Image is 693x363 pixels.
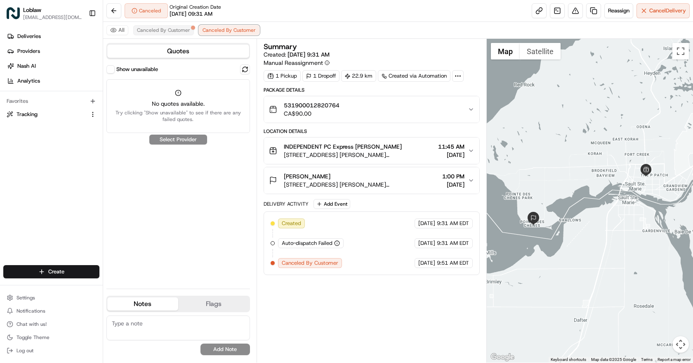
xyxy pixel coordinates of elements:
[641,357,653,362] a: Terms
[26,128,69,135] span: Loblaw 12 agents
[672,43,689,59] button: Toggle fullscreen view
[178,297,249,311] button: Flags
[341,70,376,82] div: 22.9 km
[37,87,113,94] div: We're available if you need us!
[302,70,339,82] div: 1 Dropoff
[78,185,132,193] span: API Documentation
[73,150,112,157] span: 15 minutes ago
[378,70,450,82] a: Created via Automation
[608,7,629,14] span: Reassign
[137,27,190,33] span: Canceled By Customer
[23,14,82,21] span: [EMAIL_ADDRESS][DOMAIN_NAME]
[658,357,691,362] a: Report a map error
[264,138,479,164] button: INDEPENDENT PC Express [PERSON_NAME][STREET_ADDRESS] [PERSON_NAME][STREET_ADDRESS]11:45 AM[DATE]
[288,51,330,58] span: [DATE] 9:31 AM
[26,150,67,157] span: [PERSON_NAME]
[3,30,103,43] a: Deliveries
[16,151,23,157] img: 1736555255976-a54dd68f-1ca7-489b-9aae-adbdc363a1c4
[112,109,245,123] span: Try clicking "Show unavailable" to see if there are any failed quotes.
[672,336,689,353] button: Map camera controls
[284,109,339,118] span: CA$90.00
[438,142,464,151] span: 11:45 AM
[21,53,136,62] input: Clear
[58,204,100,211] a: Powered byPylon
[8,142,21,156] img: Grace Nketiah
[437,259,469,267] span: 9:51 AM EDT
[70,185,76,192] div: 💻
[8,185,15,192] div: 📗
[649,7,686,14] span: Cancel Delivery
[264,167,479,194] button: [PERSON_NAME][STREET_ADDRESS] [PERSON_NAME][STREET_ADDRESS]1:00 PM[DATE]
[8,8,25,25] img: Nash
[203,27,256,33] span: Canceled By Customer
[112,100,245,108] span: No quotes available.
[418,259,435,267] span: [DATE]
[313,199,350,209] button: Add Event
[16,308,45,314] span: Notifications
[170,10,212,18] span: [DATE] 09:31 AM
[282,240,332,247] span: Auto-dispatch Failed
[264,87,480,93] div: Package Details
[16,294,35,301] span: Settings
[520,43,561,59] button: Show satellite imagery
[264,59,330,67] button: Manual Reassignment
[3,95,99,108] div: Favorites
[107,297,178,311] button: Notes
[16,111,38,118] span: Tracking
[282,259,338,267] span: Canceled By Customer
[199,25,259,35] button: Canceled By Customer
[3,318,99,330] button: Chat with us!
[3,345,99,356] button: Log out
[284,151,435,159] span: [STREET_ADDRESS] [PERSON_NAME][STREET_ADDRESS]
[418,240,435,247] span: [DATE]
[17,47,40,55] span: Providers
[68,150,71,157] span: •
[66,181,136,196] a: 💻API Documentation
[3,45,103,58] a: Providers
[16,347,33,354] span: Log out
[489,352,516,363] a: Open this area in Google Maps (opens a new window)
[37,79,135,87] div: Start new chat
[591,357,636,362] span: Map data ©2025 Google
[3,265,99,278] button: Create
[437,240,469,247] span: 9:31 AM EDT
[17,33,41,40] span: Deliveries
[170,4,221,10] span: Original Creation Date
[442,180,464,189] span: [DATE]
[282,220,301,227] span: Created
[264,201,309,207] div: Delivery Activity
[437,220,469,227] span: 9:31 AM EDT
[71,128,74,135] span: •
[125,3,168,18] div: Canceled
[284,180,439,189] span: [STREET_ADDRESS] [PERSON_NAME][STREET_ADDRESS]
[16,334,49,341] span: Toggle Theme
[107,45,249,58] button: Quotes
[3,74,103,88] a: Analytics
[48,268,64,275] span: Create
[23,6,41,14] button: Loblaw
[133,25,194,35] button: Canceled By Customer
[3,59,103,73] a: Nash AI
[8,33,150,46] p: Welcome 👋
[284,172,330,180] span: [PERSON_NAME]
[3,305,99,317] button: Notifications
[636,3,690,18] button: CancelDelivery
[264,59,323,67] span: Manual Reassignment
[3,292,99,304] button: Settings
[491,43,520,59] button: Show street map
[442,172,464,180] span: 1:00 PM
[140,81,150,91] button: Start new chat
[264,128,480,135] div: Location Details
[604,3,633,18] button: Reassign
[128,106,150,116] button: See all
[264,50,330,59] span: Created:
[438,151,464,159] span: [DATE]
[8,107,55,114] div: Past conversations
[284,142,402,151] span: INDEPENDENT PC Express [PERSON_NAME]
[75,128,114,135] span: 16 seconds ago
[3,3,85,23] button: LoblawLoblaw[EMAIL_ADDRESS][DOMAIN_NAME]
[17,62,36,70] span: Nash AI
[8,120,21,133] img: Loblaw 12 agents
